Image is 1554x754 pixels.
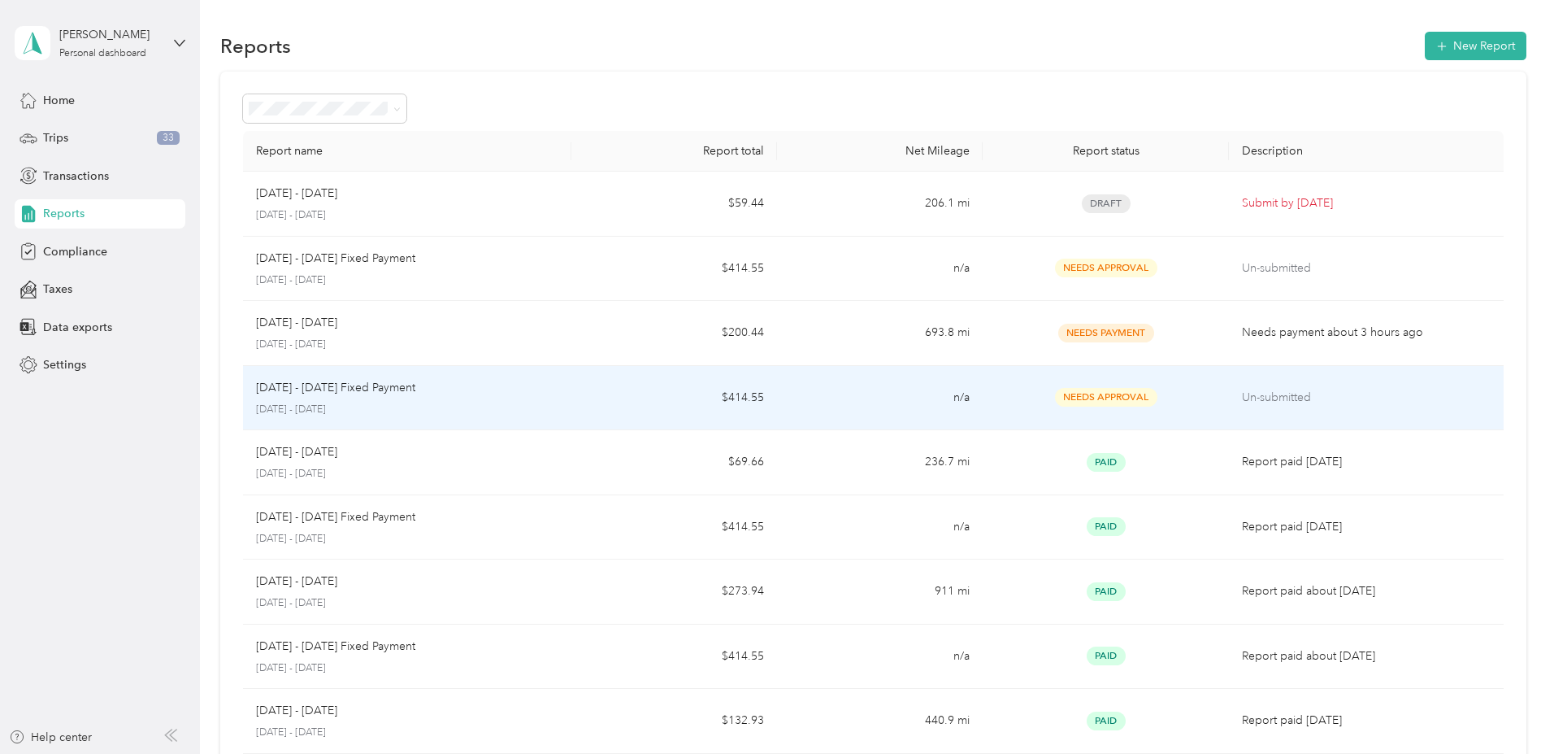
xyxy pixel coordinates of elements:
[220,37,291,54] h1: Reports
[777,131,983,172] th: Net Mileage
[1229,131,1503,172] th: Description
[1242,324,1490,342] p: Needs payment about 3 hours ago
[1082,194,1131,213] span: Draft
[256,661,558,676] p: [DATE] - [DATE]
[256,273,558,288] p: [DATE] - [DATE]
[777,495,983,560] td: n/a
[777,560,983,625] td: 911 mi
[43,205,85,222] span: Reports
[1087,453,1126,472] span: Paid
[1425,32,1526,60] button: New Report
[571,237,777,302] td: $414.55
[256,467,558,482] p: [DATE] - [DATE]
[1242,389,1490,407] p: Un-submitted
[777,237,983,302] td: n/a
[1087,712,1126,730] span: Paid
[43,281,72,298] span: Taxes
[1242,453,1490,471] p: Report paid [DATE]
[256,573,337,591] p: [DATE] - [DATE]
[1242,712,1490,730] p: Report paid [DATE]
[1055,388,1157,407] span: Needs Approval
[1242,582,1490,600] p: Report paid about [DATE]
[777,172,983,237] td: 206.1 mi
[1242,194,1490,212] p: Submit by [DATE]
[1242,647,1490,665] p: Report paid about [DATE]
[256,208,558,223] p: [DATE] - [DATE]
[256,379,415,397] p: [DATE] - [DATE] Fixed Payment
[256,638,415,656] p: [DATE] - [DATE] Fixed Payment
[571,366,777,431] td: $414.55
[9,729,92,746] button: Help center
[777,430,983,495] td: 236.7 mi
[59,49,146,59] div: Personal dashboard
[256,532,558,547] p: [DATE] - [DATE]
[256,726,558,740] p: [DATE] - [DATE]
[43,92,75,109] span: Home
[777,625,983,690] td: n/a
[256,185,337,203] p: [DATE] - [DATE]
[777,366,983,431] td: n/a
[59,26,161,43] div: [PERSON_NAME]
[43,356,86,373] span: Settings
[571,301,777,366] td: $200.44
[996,144,1216,158] div: Report status
[1463,663,1554,754] iframe: Everlance-gr Chat Button Frame
[571,172,777,237] td: $59.44
[256,702,337,720] p: [DATE] - [DATE]
[1087,517,1126,536] span: Paid
[256,443,337,461] p: [DATE] - [DATE]
[1087,582,1126,601] span: Paid
[571,131,777,172] th: Report total
[571,495,777,560] td: $414.55
[256,250,415,268] p: [DATE] - [DATE] Fixed Payment
[256,403,558,417] p: [DATE] - [DATE]
[1242,518,1490,536] p: Report paid [DATE]
[256,314,337,332] p: [DATE] - [DATE]
[1058,324,1154,342] span: Needs Payment
[571,430,777,495] td: $69.66
[256,508,415,526] p: [DATE] - [DATE] Fixed Payment
[571,689,777,754] td: $132.93
[1087,647,1126,665] span: Paid
[1055,259,1157,277] span: Needs Approval
[243,131,571,172] th: Report name
[43,243,107,260] span: Compliance
[256,338,558,352] p: [DATE] - [DATE]
[777,301,983,366] td: 693.8 mi
[43,319,112,336] span: Data exports
[1242,259,1490,277] p: Un-submitted
[157,131,180,146] span: 33
[777,689,983,754] td: 440.9 mi
[571,560,777,625] td: $273.94
[43,129,68,146] span: Trips
[256,596,558,611] p: [DATE] - [DATE]
[571,625,777,690] td: $414.55
[43,168,109,185] span: Transactions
